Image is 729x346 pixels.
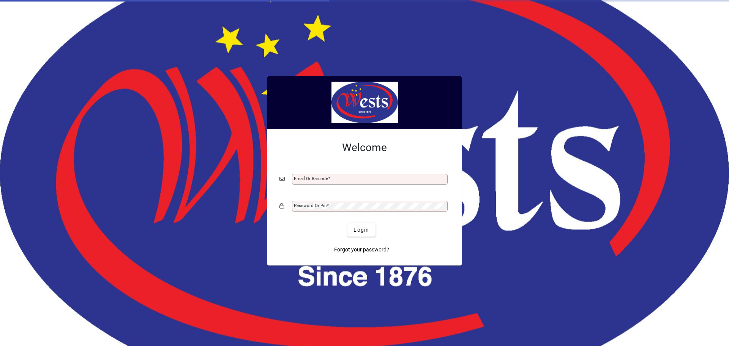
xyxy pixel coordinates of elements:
span: Forgot your password? [334,246,389,254]
mat-label: Password or Pin [294,203,327,208]
h2: Welcome [279,141,450,154]
button: Login [347,223,375,237]
a: Forgot your password? [331,243,392,256]
span: Login [353,226,369,234]
mat-label: Email or Barcode [294,176,328,181]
